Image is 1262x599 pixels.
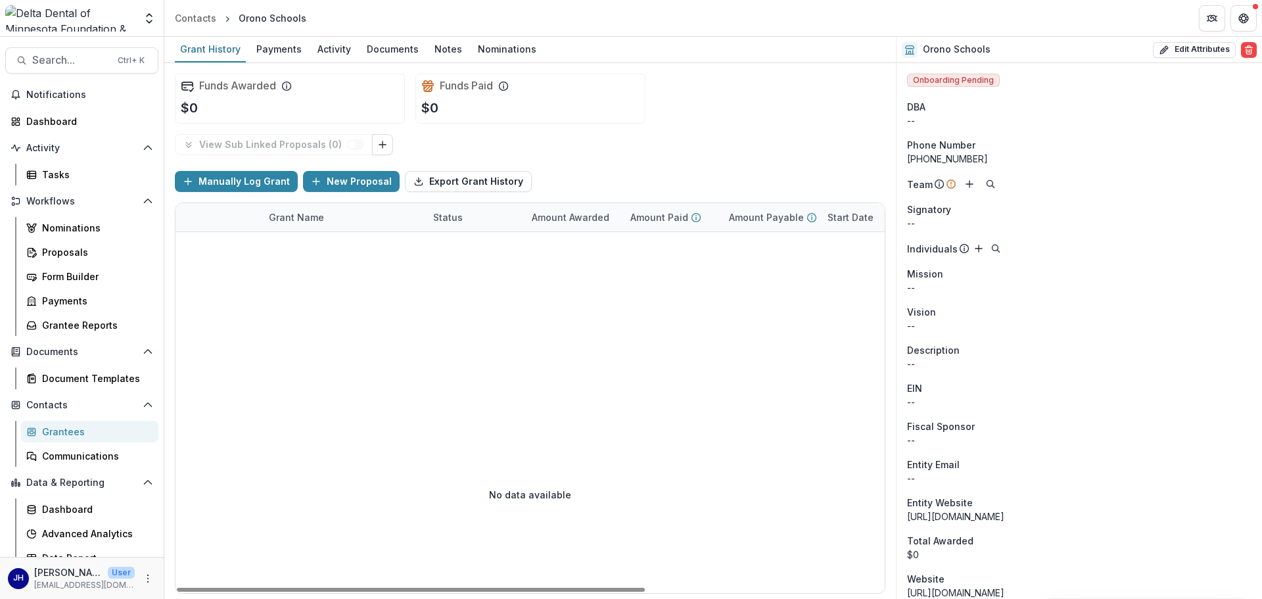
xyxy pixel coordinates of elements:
[21,368,158,389] a: Document Templates
[42,168,148,181] div: Tasks
[907,281,1251,295] p: --
[239,11,306,25] div: Orono Schools
[140,571,156,587] button: More
[622,203,721,231] div: Amount Paid
[251,39,307,59] div: Payments
[907,100,925,114] span: DBA
[5,191,158,212] button: Open Workflows
[630,210,688,224] p: Amount Paid
[983,176,998,192] button: Search
[312,37,356,62] a: Activity
[26,89,153,101] span: Notifications
[5,395,158,416] button: Open Contacts
[907,74,1000,87] span: Onboarding Pending
[923,44,991,55] h2: Orono Schools
[21,523,158,544] a: Advanced Analytics
[21,314,158,336] a: Grantee Reports
[907,471,1251,485] div: --
[429,39,467,59] div: Notes
[907,548,1251,562] div: $0
[26,196,137,207] span: Workflows
[729,210,804,224] p: Amount Payable
[42,294,148,308] div: Payments
[907,419,975,433] span: Fiscal Sponsor
[5,110,158,132] a: Dashboard
[1230,5,1257,32] button: Get Help
[42,270,148,283] div: Form Builder
[907,267,943,281] span: Mission
[21,241,158,263] a: Proposals
[175,171,298,192] button: Manually Log Grant
[907,152,1251,166] div: [PHONE_NUMBER]
[32,54,110,66] span: Search...
[5,47,158,74] button: Search...
[42,425,148,439] div: Grantees
[421,98,438,118] p: $0
[21,290,158,312] a: Payments
[907,433,1251,447] div: --
[524,203,622,231] div: Amount Awarded
[907,534,973,548] span: Total Awarded
[1153,42,1236,58] button: Edit Attributes
[1241,42,1257,58] button: Delete
[907,216,1251,230] div: --
[907,203,951,216] span: Signatory
[721,203,820,231] div: Amount Payable
[42,551,148,565] div: Data Report
[907,496,973,510] span: Entity Website
[473,39,542,59] div: Nominations
[907,138,975,152] span: Phone Number
[820,203,918,231] div: Start Date
[21,445,158,467] a: Communications
[140,5,158,32] button: Open entity switcher
[5,472,158,493] button: Open Data & Reporting
[473,37,542,62] a: Nominations
[907,305,936,319] span: Vision
[962,176,977,192] button: Add
[907,587,1004,598] a: [URL][DOMAIN_NAME]
[175,39,246,59] div: Grant History
[261,203,425,231] div: Grant Name
[907,357,1251,371] p: --
[175,134,373,155] button: View Sub Linked Proposals (0)
[907,114,1251,128] div: --
[181,98,198,118] p: $0
[42,527,148,540] div: Advanced Analytics
[907,319,1251,333] p: --
[1199,5,1225,32] button: Partners
[21,217,158,239] a: Nominations
[820,210,881,224] div: Start Date
[199,80,276,92] h2: Funds Awarded
[42,502,148,516] div: Dashboard
[42,449,148,463] div: Communications
[5,84,158,105] button: Notifications
[199,139,347,151] p: View Sub Linked Proposals ( 0 )
[907,343,960,357] span: Description
[524,210,617,224] div: Amount Awarded
[907,458,960,471] span: Entity Email
[907,381,922,395] p: EIN
[13,574,24,583] div: John Howe
[907,395,1251,409] div: --
[372,134,393,155] button: Link Grants
[907,178,933,191] p: Team
[42,245,148,259] div: Proposals
[440,80,493,92] h2: Funds Paid
[21,266,158,287] a: Form Builder
[115,53,147,68] div: Ctrl + K
[405,171,532,192] button: Export Grant History
[108,567,135,579] p: User
[175,37,246,62] a: Grant History
[362,39,424,59] div: Documents
[425,203,524,231] div: Status
[26,114,148,128] div: Dashboard
[26,400,137,411] span: Contacts
[907,242,958,256] p: Individuals
[170,9,312,28] nav: breadcrumb
[971,241,987,256] button: Add
[175,11,216,25] div: Contacts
